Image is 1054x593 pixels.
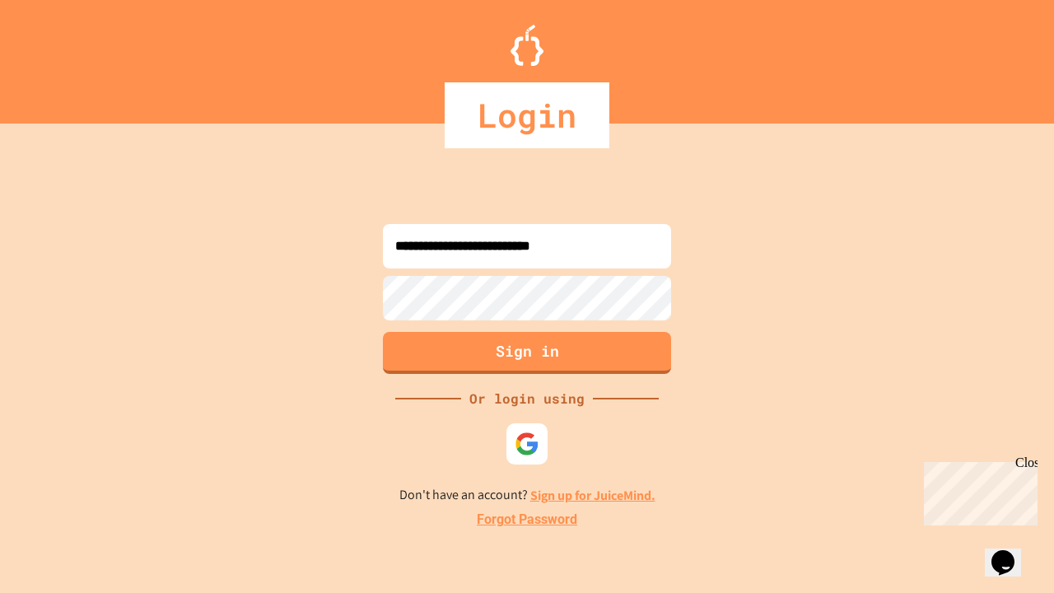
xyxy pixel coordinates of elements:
[515,432,539,456] img: google-icon.svg
[445,82,609,148] div: Login
[383,332,671,374] button: Sign in
[917,455,1038,525] iframe: chat widget
[477,510,577,530] a: Forgot Password
[7,7,114,105] div: Chat with us now!Close
[985,527,1038,577] iframe: chat widget
[530,487,655,504] a: Sign up for JuiceMind.
[511,25,543,66] img: Logo.svg
[399,485,655,506] p: Don't have an account?
[461,389,593,409] div: Or login using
